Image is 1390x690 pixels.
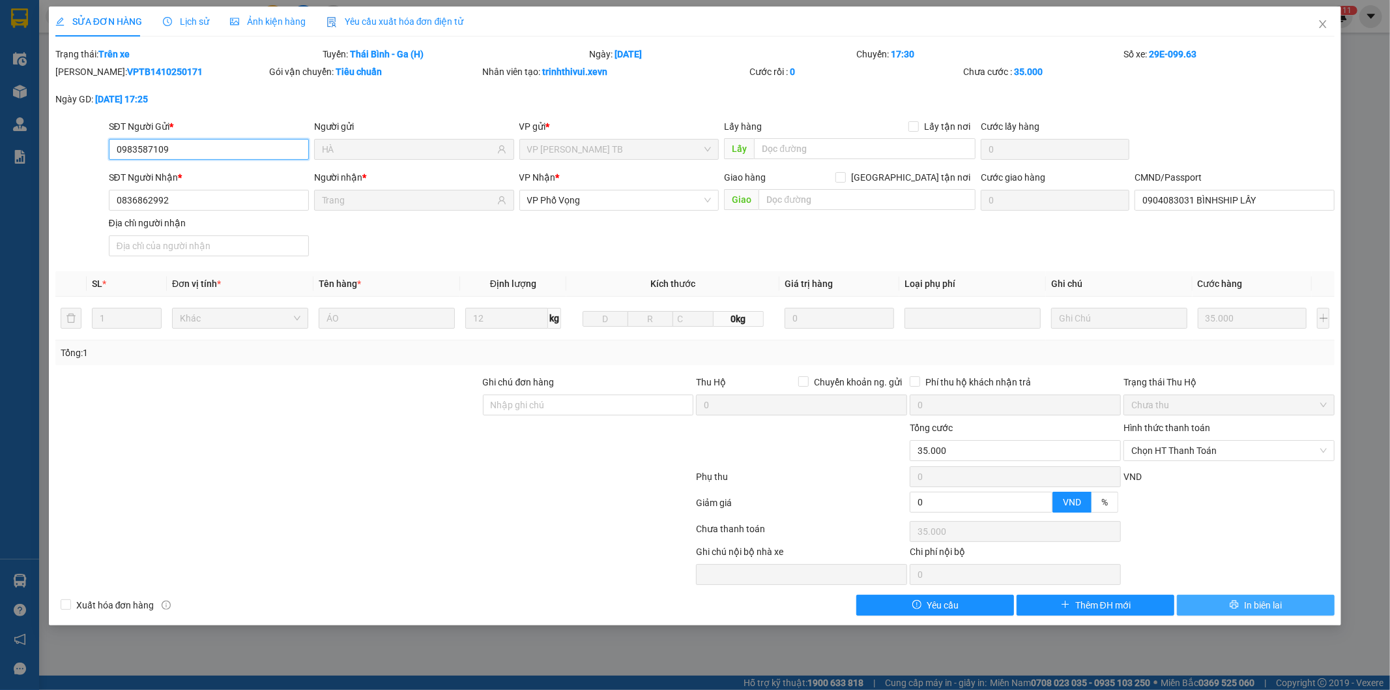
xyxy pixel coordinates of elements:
span: Phí thu hộ khách nhận trả [920,375,1036,389]
div: Người nhận [314,170,514,185]
span: Tổng cước [910,423,953,433]
input: Địa chỉ của người nhận [109,235,309,256]
span: Thu Hộ [696,377,726,387]
input: Cước lấy hàng [981,139,1129,160]
span: Chuyển khoản ng. gửi [809,375,907,389]
input: 0 [785,308,894,329]
b: [DATE] [615,49,643,59]
div: Tổng: 1 [61,346,536,360]
span: Thêm ĐH mới [1075,598,1131,612]
th: Loại phụ phí [899,271,1046,297]
span: Định lượng [490,278,536,289]
span: picture [230,17,239,26]
img: logo.jpg [16,16,81,82]
span: plus [1061,600,1070,610]
span: kg [548,308,561,329]
span: user [497,145,506,154]
span: Giá trị hàng [785,278,833,289]
b: trinhthivui.xevn [543,67,608,77]
span: VP Nhận [519,172,556,183]
span: Lấy tận nơi [919,119,976,134]
span: VP Trần Phú TB [527,140,712,159]
label: Hình thức thanh toán [1123,423,1210,433]
span: exclamation-circle [912,600,921,610]
span: Chọn HT Thanh Toán [1131,441,1327,460]
div: CMND/Passport [1135,170,1335,185]
b: 35.000 [1014,67,1043,77]
div: VP gửi [519,119,719,134]
button: plus [1317,308,1329,329]
label: Cước giao hàng [981,172,1045,183]
span: user [497,196,506,205]
div: Chưa cước : [963,65,1174,79]
span: VND [1063,497,1081,507]
div: Địa chỉ người nhận [109,216,309,230]
button: plusThêm ĐH mới [1017,595,1174,616]
span: printer [1230,600,1239,610]
input: Dọc đường [759,189,976,210]
b: Thái Bình - Ga (H) [351,49,424,59]
th: Ghi chú [1046,271,1193,297]
input: Cước giao hàng [981,190,1129,211]
button: printerIn biên lai [1177,595,1335,616]
span: VP Phố Vọng [527,190,712,210]
div: Ngày GD: [55,92,267,106]
div: SĐT Người Nhận [109,170,309,185]
input: VD: Bàn, Ghế [319,308,455,329]
div: Gói vận chuyển: [269,65,480,79]
input: Tên người gửi [322,142,495,157]
div: Phụ thu [695,470,909,492]
span: close [1318,19,1328,29]
input: Ghi Chú [1051,308,1187,329]
span: In biên lai [1244,598,1282,612]
div: SĐT Người Gửi [109,119,309,134]
div: Tuyến: [321,47,588,61]
input: C [673,311,714,327]
span: Giao [724,189,759,210]
div: Số xe: [1122,47,1336,61]
span: Chưa thu [1131,395,1327,415]
span: Lấy [724,138,754,159]
input: R [628,311,673,327]
b: Tiêu chuẩn [336,67,382,77]
span: Lấy hàng [724,121,762,132]
div: Nhân viên tạo: [483,65,747,79]
input: Tên người nhận [322,193,495,207]
span: Đơn vị tính [172,278,221,289]
button: delete [61,308,81,329]
button: exclamation-circleYêu cầu [856,595,1014,616]
span: SL [92,278,102,289]
img: icon [326,17,337,27]
label: Cước lấy hàng [981,121,1039,132]
b: 29E-099.63 [1149,49,1196,59]
input: Dọc đường [754,138,976,159]
span: 0kg [714,311,764,327]
span: Tên hàng [319,278,361,289]
div: Ngày: [588,47,856,61]
b: 17:30 [891,49,914,59]
div: Chi phí nội bộ [910,545,1121,564]
div: Giảm giá [695,496,909,518]
b: [DATE] 17:25 [95,94,148,104]
div: Chuyến: [855,47,1122,61]
div: Ghi chú nội bộ nhà xe [696,545,907,564]
div: Chưa thanh toán [695,522,909,545]
li: Hotline: 19001155 [122,48,545,65]
span: clock-circle [163,17,172,26]
b: VPTB1410250171 [127,67,203,77]
span: SỬA ĐƠN HÀNG [55,16,142,27]
span: Kích thước [650,278,695,289]
span: Cước hàng [1198,278,1243,289]
span: Khác [180,308,300,328]
span: edit [55,17,65,26]
div: Cước rồi : [749,65,961,79]
b: 0 [790,67,795,77]
span: Lịch sử [163,16,209,27]
span: Ảnh kiện hàng [230,16,306,27]
span: VND [1123,472,1142,482]
span: [GEOGRAPHIC_DATA] tận nơi [846,170,976,185]
b: GỬI : VP Phố Vọng [16,95,166,116]
input: D [583,311,628,327]
span: Giao hàng [724,172,766,183]
button: Close [1305,7,1341,43]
